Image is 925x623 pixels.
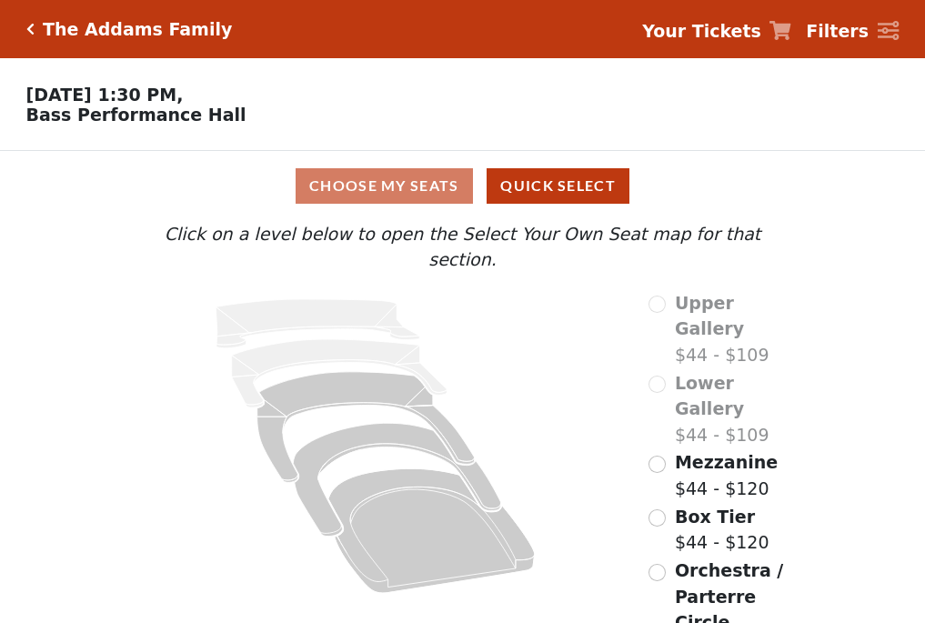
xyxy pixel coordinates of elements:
[806,18,899,45] a: Filters
[675,507,755,527] span: Box Tier
[675,452,778,472] span: Mezzanine
[329,468,536,593] path: Orchestra / Parterre Circle - Seats Available: 120
[675,504,769,556] label: $44 - $120
[232,339,447,407] path: Lower Gallery - Seats Available: 0
[43,19,232,40] h5: The Addams Family
[487,168,629,204] button: Quick Select
[675,293,744,339] span: Upper Gallery
[806,21,869,41] strong: Filters
[128,221,796,273] p: Click on a level below to open the Select Your Own Seat map for that section.
[675,290,797,368] label: $44 - $109
[642,18,791,45] a: Your Tickets
[216,299,420,348] path: Upper Gallery - Seats Available: 0
[642,21,761,41] strong: Your Tickets
[675,449,778,501] label: $44 - $120
[675,370,797,448] label: $44 - $109
[675,373,744,419] span: Lower Gallery
[26,23,35,35] a: Click here to go back to filters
